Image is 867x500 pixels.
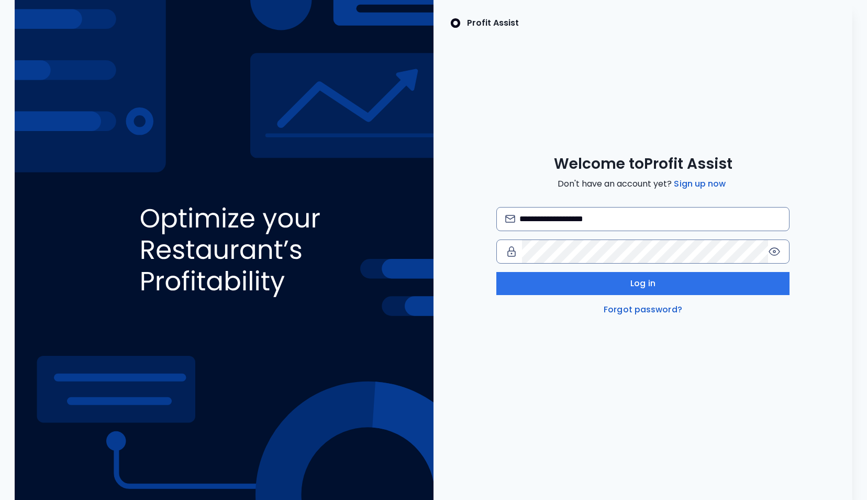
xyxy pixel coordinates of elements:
a: Sign up now [672,178,728,190]
span: Log in [630,277,655,290]
span: Welcome to Profit Assist [554,155,732,173]
span: Don't have an account yet? [558,178,728,190]
img: email [505,215,515,223]
p: Profit Assist [467,17,519,29]
button: Log in [496,272,790,295]
img: SpotOn Logo [450,17,461,29]
a: Forgot password? [602,303,684,316]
